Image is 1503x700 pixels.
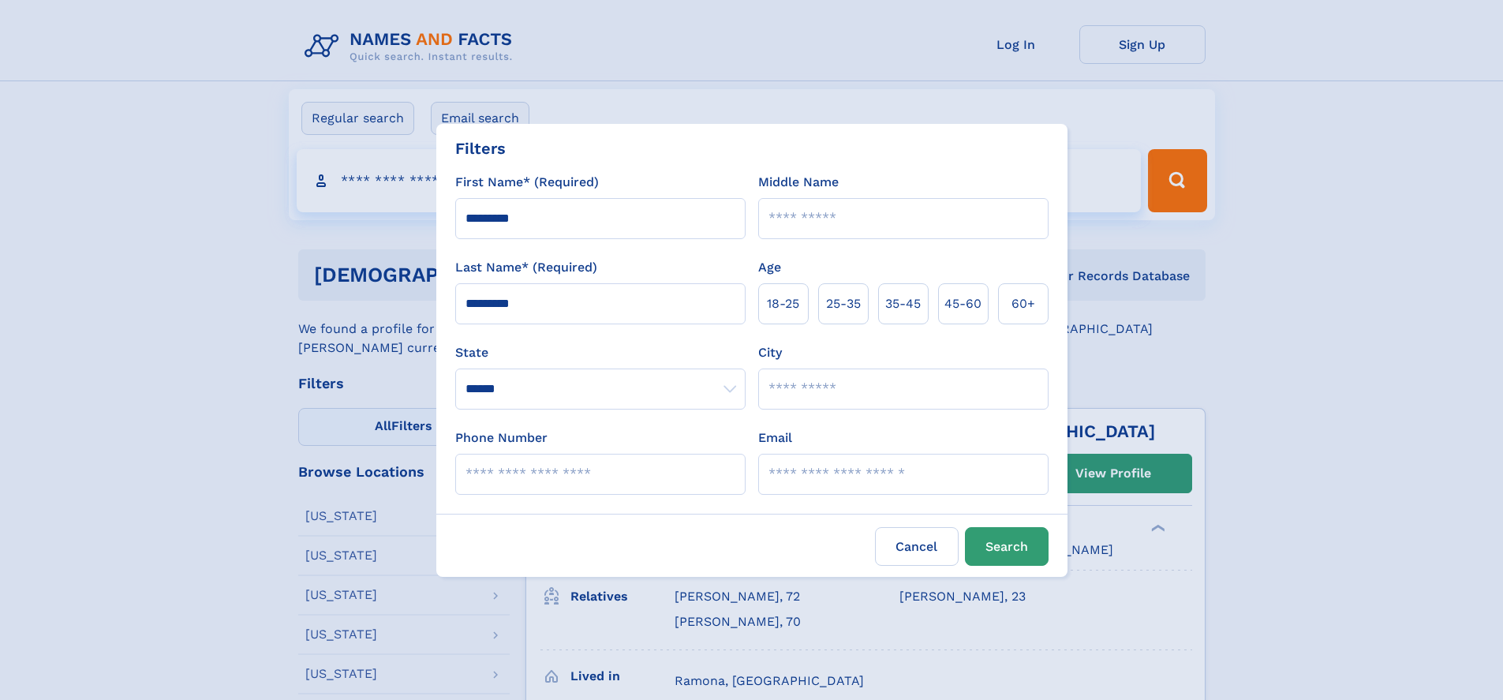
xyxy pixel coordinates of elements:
label: Age [758,258,781,277]
label: First Name* (Required) [455,173,599,192]
label: City [758,343,782,362]
span: 60+ [1011,294,1035,313]
label: Middle Name [758,173,839,192]
span: 18‑25 [767,294,799,313]
span: 35‑45 [885,294,921,313]
label: Email [758,429,792,447]
label: Phone Number [455,429,548,447]
div: Filters [455,137,506,160]
label: Last Name* (Required) [455,258,597,277]
button: Search [965,527,1049,566]
label: Cancel [875,527,959,566]
span: 45‑60 [944,294,981,313]
span: 25‑35 [826,294,861,313]
label: State [455,343,746,362]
